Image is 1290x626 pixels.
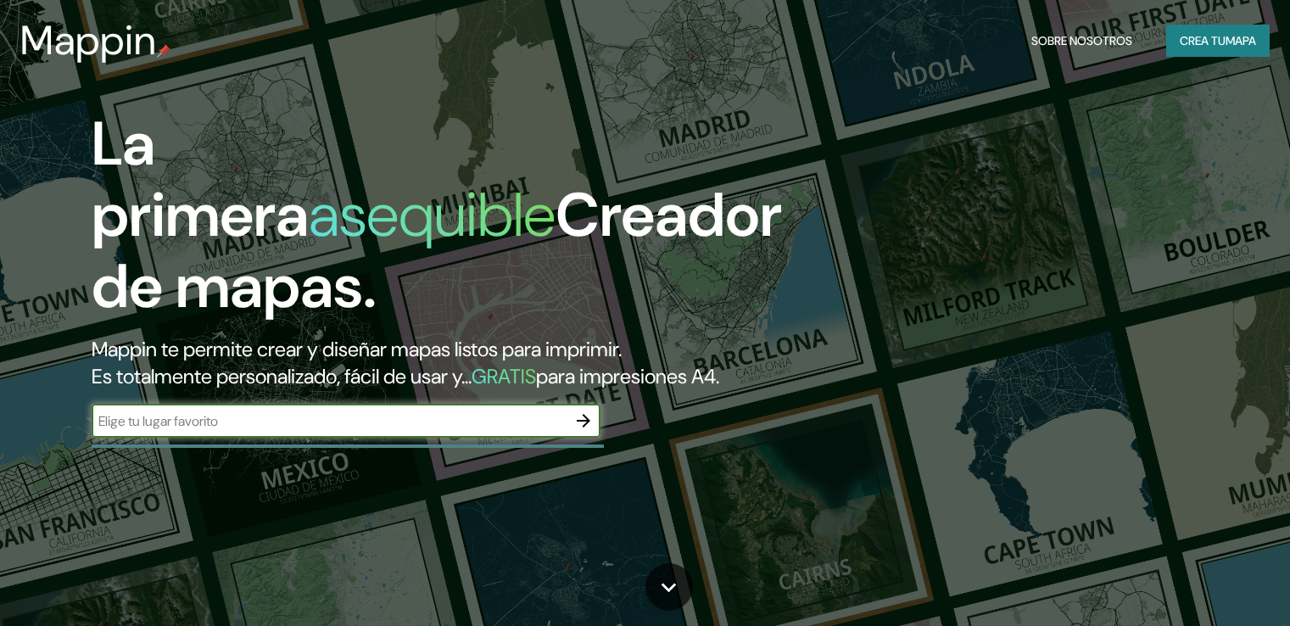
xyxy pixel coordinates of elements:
[92,176,782,326] font: Creador de mapas.
[92,363,472,389] font: Es totalmente personalizado, fácil de usar y...
[472,363,536,389] font: GRATIS
[20,14,157,67] font: Mappin
[536,363,719,389] font: para impresiones A4.
[92,336,622,362] font: Mappin te permite crear y diseñar mapas listos para imprimir.
[1226,33,1256,48] font: mapa
[92,411,567,431] input: Elige tu lugar favorito
[1025,25,1139,57] button: Sobre nosotros
[1180,33,1226,48] font: Crea tu
[92,104,309,254] font: La primera
[1166,25,1270,57] button: Crea tumapa
[1031,33,1132,48] font: Sobre nosotros
[309,176,556,254] font: asequible
[157,44,170,58] img: pin de mapeo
